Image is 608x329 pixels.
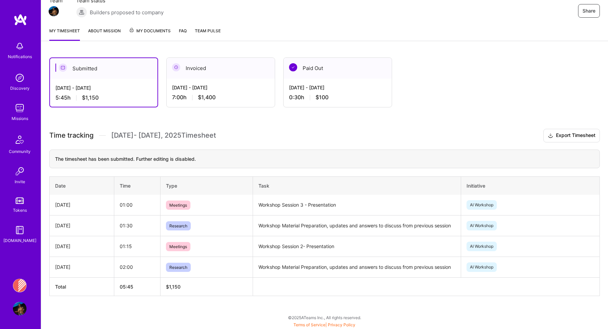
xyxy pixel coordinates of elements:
span: My Documents [129,27,171,35]
th: Initiative [461,176,600,195]
div: Invoiced [167,58,275,79]
div: 0:30 h [289,94,386,101]
img: tokens [16,197,24,204]
td: 01:15 [114,236,161,257]
span: AI Workshop [467,200,497,210]
img: teamwork [13,101,27,115]
span: Research [166,221,191,230]
span: Meetings [166,201,190,210]
th: 05:45 [114,277,161,296]
div: [DATE] [55,243,108,250]
div: Paid Out [284,58,392,79]
span: $1,150 [82,94,99,101]
td: 01:00 [114,195,161,215]
td: Workshop Session 3 - Presentation [253,195,461,215]
span: Time tracking [49,131,94,140]
div: 5:45 h [55,94,152,101]
div: [DATE] [55,222,108,229]
div: The timesheet has been submitted. Further editing is disabled. [49,150,600,168]
a: Banjo Health: AI Coding Tools Enablement Workshop [11,279,28,292]
a: Terms of Service [293,322,325,327]
span: Builders proposed to company [90,9,164,16]
td: 02:00 [114,257,161,277]
div: [DOMAIN_NAME] [3,237,36,244]
a: FAQ [179,27,187,41]
button: Export Timesheet [543,129,600,142]
img: Invite [13,164,27,178]
td: Workshop Material Preparation, updates and answers to discuss from previous session [253,257,461,277]
div: Tokens [13,207,27,214]
span: AI Workshop [467,262,497,272]
div: [DATE] - [DATE] [289,84,386,91]
span: AI Workshop [467,221,497,230]
div: [DATE] - [DATE] [172,84,269,91]
a: About Mission [88,27,121,41]
th: Type [161,176,253,195]
img: logo [14,14,27,26]
img: Banjo Health: AI Coding Tools Enablement Workshop [13,279,27,292]
td: Workshop Material Preparation, updates and answers to discuss from previous session [253,215,461,236]
button: Share [578,4,600,18]
img: Builders proposed to company [76,7,87,18]
span: Research [166,263,191,272]
a: User Avatar [11,302,28,315]
div: [DATE] [55,201,108,208]
th: Task [253,176,461,195]
div: © 2025 ATeams Inc., All rights reserved. [41,309,608,326]
div: Notifications [8,53,32,60]
div: Discovery [10,85,30,92]
img: Paid Out [289,63,297,71]
span: $100 [316,94,328,101]
img: User Avatar [13,302,27,315]
span: | [293,322,355,327]
div: Missions [12,115,28,122]
span: AI Workshop [467,242,497,251]
img: Team Member Avatar [49,6,59,16]
th: $1,150 [161,277,253,296]
th: Total [50,277,114,296]
div: Submitted [50,58,157,79]
div: Invite [15,178,25,185]
a: My timesheet [49,27,80,41]
td: 01:30 [114,215,161,236]
img: Community [12,132,28,148]
span: [DATE] - [DATE] , 2025 Timesheet [111,131,216,140]
img: discovery [13,71,27,85]
span: Team Pulse [195,28,221,33]
a: My Documents [129,27,171,41]
span: Meetings [166,242,190,251]
div: 7:00 h [172,94,269,101]
img: Invoiced [172,63,180,71]
div: Community [9,148,31,155]
div: [DATE] - [DATE] [55,84,152,91]
span: $1,400 [198,94,216,101]
img: guide book [13,223,27,237]
img: bell [13,39,27,53]
th: Time [114,176,161,195]
a: Privacy Policy [328,322,355,327]
span: Share [582,7,595,14]
td: Workshop Session 2- Presentation [253,236,461,257]
th: Date [50,176,114,195]
a: Team Member Avatar [49,5,58,17]
a: Team Pulse [195,27,221,41]
div: [DATE] [55,263,108,271]
i: icon Download [548,132,553,139]
img: Submitted [59,64,67,72]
